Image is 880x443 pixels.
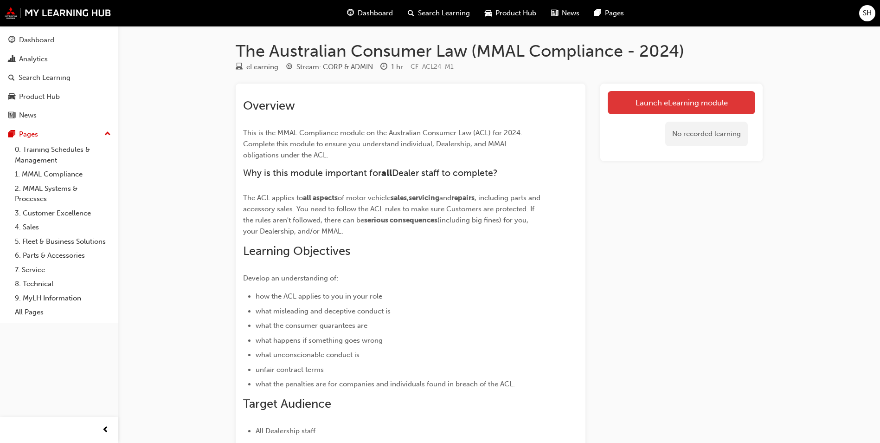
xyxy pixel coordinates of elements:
span: Develop an understanding of: [243,274,338,282]
span: search-icon [408,7,414,19]
a: search-iconSearch Learning [400,4,477,23]
div: Stream [286,61,373,73]
span: news-icon [8,111,15,120]
span: Product Hub [495,8,536,19]
h1: The Australian Consumer Law (MMAL Compliance - 2024) [236,41,763,61]
div: Duration [380,61,403,73]
span: what unconscionable conduct is [256,351,360,359]
span: all [381,168,392,178]
span: Learning Objectives [243,244,350,258]
a: 6. Parts & Accessories [11,248,115,263]
div: No recorded learning [665,122,748,146]
span: repairs [451,194,475,202]
div: Analytics [19,54,48,65]
span: sales [391,194,407,202]
span: pages-icon [594,7,601,19]
a: Search Learning [4,69,115,86]
span: of motor vehicle [338,194,391,202]
div: Pages [19,129,38,140]
a: 3. Customer Excellence [11,206,115,221]
a: 0. Training Schedules & Management [11,143,115,167]
span: what the consumer guarantees are [256,321,367,330]
div: Stream: CORP & ADMIN [296,62,373,72]
div: Type [236,61,278,73]
span: and [439,194,451,202]
span: up-icon [104,128,111,140]
span: Dealer staff to complete? [392,168,498,178]
span: learningResourceType_ELEARNING-icon [236,63,243,72]
span: News [562,8,579,19]
div: Dashboard [19,35,54,46]
a: Analytics [4,51,115,68]
div: Product Hub [19,91,60,102]
span: what misleading and deceptive conduct is [256,307,391,315]
span: Pages [605,8,624,19]
a: 7. Service [11,263,115,277]
a: All Pages [11,305,115,319]
button: Pages [4,126,115,143]
span: news-icon [551,7,558,19]
a: 1. MMAL Compliance [11,167,115,182]
span: chart-icon [8,55,15,64]
span: servicing [409,194,439,202]
span: what happens if something goes wrong [256,336,383,345]
span: unfair contract terms [256,365,324,374]
span: Dashboard [358,8,393,19]
span: SH [863,8,872,19]
span: all aspects [303,194,338,202]
span: search-icon [8,74,15,82]
span: The ACL applies to [243,194,303,202]
a: Product Hub [4,88,115,105]
button: DashboardAnalyticsSearch LearningProduct HubNews [4,30,115,126]
span: Why is this module important for [243,168,381,178]
div: 1 hr [391,62,403,72]
span: what the penalties are for companies and individuals found in breach of the ACL. [256,380,515,388]
button: SH [859,5,875,21]
span: serious consequences [364,216,437,224]
a: news-iconNews [544,4,587,23]
span: Learning resource code [411,63,454,71]
div: News [19,110,37,121]
a: car-iconProduct Hub [477,4,544,23]
span: how the ACL applies to you in your role [256,292,382,300]
span: clock-icon [380,63,387,72]
span: target-icon [286,63,293,72]
a: 9. MyLH Information [11,291,115,306]
span: All Dealership staff [256,427,315,435]
img: mmal [5,7,111,19]
div: Search Learning [19,72,71,83]
a: Launch eLearning module [608,91,755,114]
span: Search Learning [418,8,470,19]
span: car-icon [8,93,15,101]
a: pages-iconPages [587,4,631,23]
a: 4. Sales [11,220,115,235]
span: guage-icon [8,36,15,45]
span: guage-icon [347,7,354,19]
span: prev-icon [102,424,109,436]
a: 5. Fleet & Business Solutions [11,235,115,249]
a: 2. MMAL Systems & Processes [11,182,115,206]
a: News [4,107,115,124]
span: This is the MMAL Compliance module on the Australian Consumer Law (ACL) for 2024. Complete this m... [243,129,524,159]
span: car-icon [485,7,492,19]
a: Dashboard [4,32,115,49]
span: pages-icon [8,130,15,139]
a: 8. Technical [11,277,115,291]
span: Target Audience [243,397,331,411]
span: Overview [243,98,295,113]
span: , [407,194,409,202]
div: eLearning [246,62,278,72]
a: guage-iconDashboard [340,4,400,23]
span: , including parts and accessory sales. You need to follow the ACL rules to make sure Customers ar... [243,194,542,224]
